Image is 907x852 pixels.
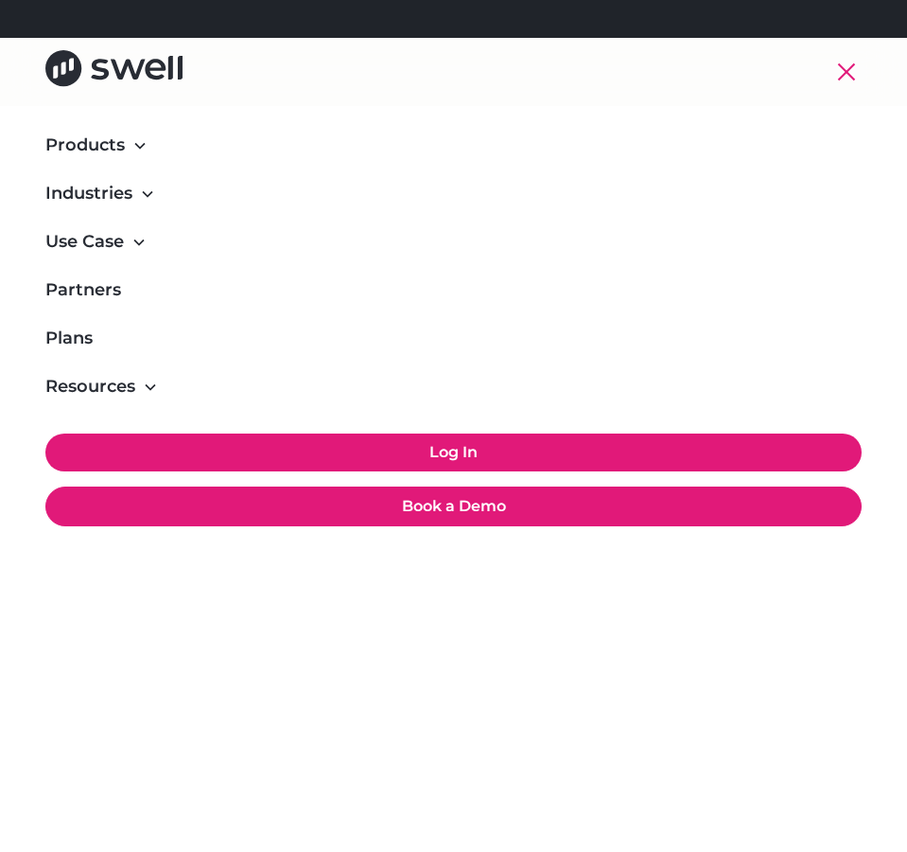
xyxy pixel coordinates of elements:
[45,363,862,411] div: Resources
[824,49,862,95] div: menu
[45,133,125,158] div: Products
[45,229,124,255] div: Use Case
[45,121,862,169] div: Products
[45,314,862,363] a: Plans
[45,181,132,206] div: Industries
[45,266,862,314] a: Partners
[45,50,183,93] a: home
[45,487,862,526] a: Book a Demo
[45,218,862,266] div: Use Case
[45,169,862,218] div: Industries
[45,434,862,471] a: Log In
[45,374,135,399] div: Resources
